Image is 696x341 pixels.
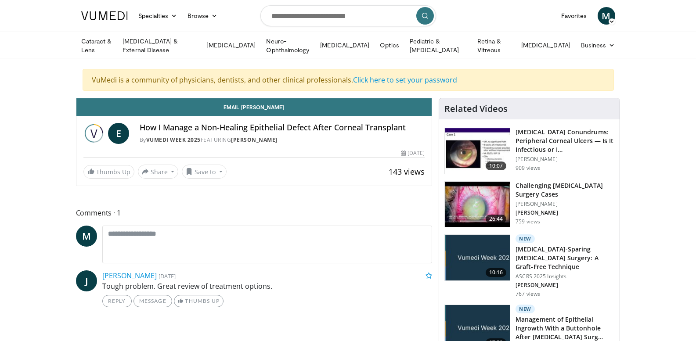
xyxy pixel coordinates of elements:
a: 10:16 New [MEDICAL_DATA]-Sparing [MEDICAL_DATA] Surgery: A Graft-Free Technique ASCRS 2025 Insigh... [444,234,614,298]
h3: [MEDICAL_DATA] Conundrums: Peripheral Corneal Ulcers — Is It Infectious or I… [516,128,614,154]
p: New [516,305,535,313]
a: Business [576,36,620,54]
a: Specialties [133,7,183,25]
a: M [76,226,97,247]
span: 26:44 [486,215,507,223]
a: Reply [102,295,132,307]
span: Comments 1 [76,207,433,219]
div: [DATE] [401,149,425,157]
p: [PERSON_NAME] [516,201,614,208]
img: Vumedi Week 2025 [83,123,105,144]
a: [PERSON_NAME] [231,136,278,144]
a: 10:07 [MEDICAL_DATA] Conundrums: Peripheral Corneal Ulcers — Is It Infectious or I… [PERSON_NAME]... [444,128,614,174]
p: ASCRS 2025 Insights [516,273,614,280]
a: Pediatric & [MEDICAL_DATA] [404,37,472,54]
p: [PERSON_NAME] [516,282,614,289]
span: 143 views [389,166,425,177]
small: [DATE] [159,272,176,280]
h3: Challenging [MEDICAL_DATA] Surgery Cases [516,181,614,199]
span: 10:16 [486,268,507,277]
img: 05a6f048-9eed-46a7-93e1-844e43fc910c.150x105_q85_crop-smart_upscale.jpg [445,182,510,227]
a: J [76,270,97,291]
a: [MEDICAL_DATA] [201,36,261,54]
a: Favorites [556,7,592,25]
p: [PERSON_NAME] [516,156,614,163]
a: Cataract & Lens [76,37,118,54]
div: VuMedi is a community of physicians, dentists, and other clinical professionals. [83,69,614,91]
p: 759 views [516,218,540,225]
h3: [MEDICAL_DATA]-Sparing [MEDICAL_DATA] Surgery: A Graft-Free Technique [516,245,614,271]
p: 909 views [516,165,540,172]
a: Vumedi Week 2025 [146,136,201,144]
h4: Related Videos [444,104,508,114]
a: Optics [375,36,404,54]
a: [MEDICAL_DATA] [516,36,576,54]
p: [PERSON_NAME] [516,209,614,216]
a: 26:44 Challenging [MEDICAL_DATA] Surgery Cases [PERSON_NAME] [PERSON_NAME] 759 views [444,181,614,228]
a: E [108,123,129,144]
h4: How I Manage a Non-Healing Epithelial Defect After Corneal Transplant [140,123,425,133]
a: Thumbs Up [174,295,224,307]
img: 5ede7c1e-2637-46cb-a546-16fd546e0e1e.150x105_q85_crop-smart_upscale.jpg [445,128,510,174]
input: Search topics, interventions [260,5,436,26]
a: Email [PERSON_NAME] [76,98,432,116]
a: Neuro-Ophthalmology [261,37,315,54]
p: New [516,234,535,243]
a: M [598,7,615,25]
a: Thumbs Up [83,165,134,179]
img: VuMedi Logo [81,11,128,20]
a: Retina & Vitreous [472,37,516,54]
a: [MEDICAL_DATA] [315,36,375,54]
div: By FEATURING [140,136,425,144]
button: Share [138,165,179,179]
span: 10:07 [486,162,507,170]
button: Save to [182,165,227,179]
img: e2db3364-8554-489a-9e60-297bee4c90d2.jpg.150x105_q85_crop-smart_upscale.jpg [445,235,510,280]
a: Message [133,295,172,307]
a: [MEDICAL_DATA] & External Disease [117,37,201,54]
a: [PERSON_NAME] [102,271,157,280]
a: Click here to set your password [353,75,457,85]
a: Browse [182,7,223,25]
p: Tough problem. Great review of treatment options. [102,281,433,291]
p: 767 views [516,291,540,298]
